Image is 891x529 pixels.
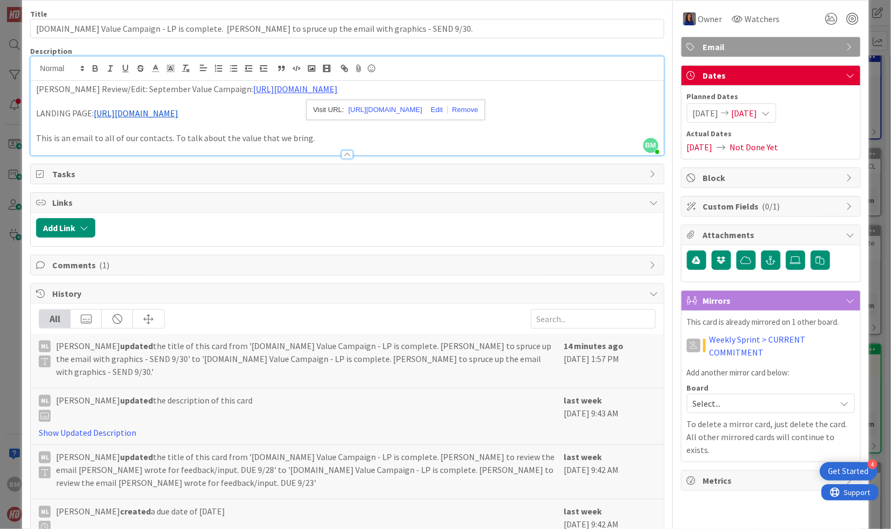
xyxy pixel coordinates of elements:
img: SL [683,12,696,25]
span: Description [30,46,72,56]
span: Not Done Yet [730,141,778,154]
span: Owner [698,12,722,25]
b: last week [564,506,602,517]
div: [DATE] 9:42 AM [564,450,656,493]
a: Show Updated Description [39,427,136,438]
div: ML [39,451,51,463]
div: ML [39,340,51,352]
input: type card name here... [30,19,664,38]
a: [URL][DOMAIN_NAME] [94,108,178,119]
p: This card is already mirrored on 1 other board. [687,316,855,329]
b: updated [120,451,153,462]
span: Support [23,2,49,15]
span: [DATE] [693,107,719,120]
div: All [39,310,71,328]
span: Block [703,171,841,184]
p: [PERSON_NAME] Review/Edit: September Value Campaign: [36,83,658,95]
b: last week [564,451,602,462]
p: To delete a mirror card, just delete the card. All other mirrored cards will continue to exists. [687,417,855,456]
b: 14 minutes ago [564,340,624,351]
p: This is an email to all of our contacts. To talk about the value that we bring. [36,132,658,144]
div: [DATE] 9:43 AM [564,394,656,439]
span: [PERSON_NAME] the title of this card from '[DOMAIN_NAME] Value Campaign - LP is complete. [PERSON... [56,339,558,378]
b: updated [120,395,153,406]
a: [URL][DOMAIN_NAME] [348,103,422,117]
a: [URL][DOMAIN_NAME] [253,83,338,94]
span: Actual Dates [687,128,855,140]
span: [PERSON_NAME] the description of this card [56,394,252,422]
span: Attachments [703,228,841,241]
span: Comments [52,259,644,272]
div: ML [39,395,51,407]
label: Title [30,9,47,19]
b: created [120,506,151,517]
span: ( 0/1 ) [762,201,780,212]
span: Tasks [52,168,644,180]
p: LANDING PAGE: [36,107,658,120]
span: [PERSON_NAME] the title of this card from '[DOMAIN_NAME] Value Campaign - LP is complete. [PERSON... [56,450,558,489]
div: Get Started [829,466,869,477]
span: BM [643,138,658,153]
b: updated [120,340,153,351]
div: ML [39,506,51,518]
span: Select... [693,396,831,411]
p: Add another mirror card below: [687,367,855,379]
div: [DATE] 1:57 PM [564,339,656,382]
span: Watchers [745,12,780,25]
input: Search... [531,309,656,329]
span: ( 1 ) [99,260,109,270]
b: last week [564,395,602,406]
div: Open Get Started checklist, remaining modules: 4 [820,462,878,481]
a: Weekly Sprint > CURRENT COMMITMENT [709,333,854,359]
span: Metrics [703,474,841,487]
span: [DATE] [732,107,757,120]
span: Planned Dates [687,91,855,102]
span: History [52,287,644,300]
button: Add Link [36,218,95,238]
span: Dates [703,69,841,82]
div: 4 [868,460,878,469]
span: Custom Fields [703,200,841,213]
span: Mirrors [703,294,841,307]
span: Email [703,40,841,53]
span: [DATE] [687,141,713,154]
span: Board [687,384,709,392]
span: Links [52,196,644,209]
